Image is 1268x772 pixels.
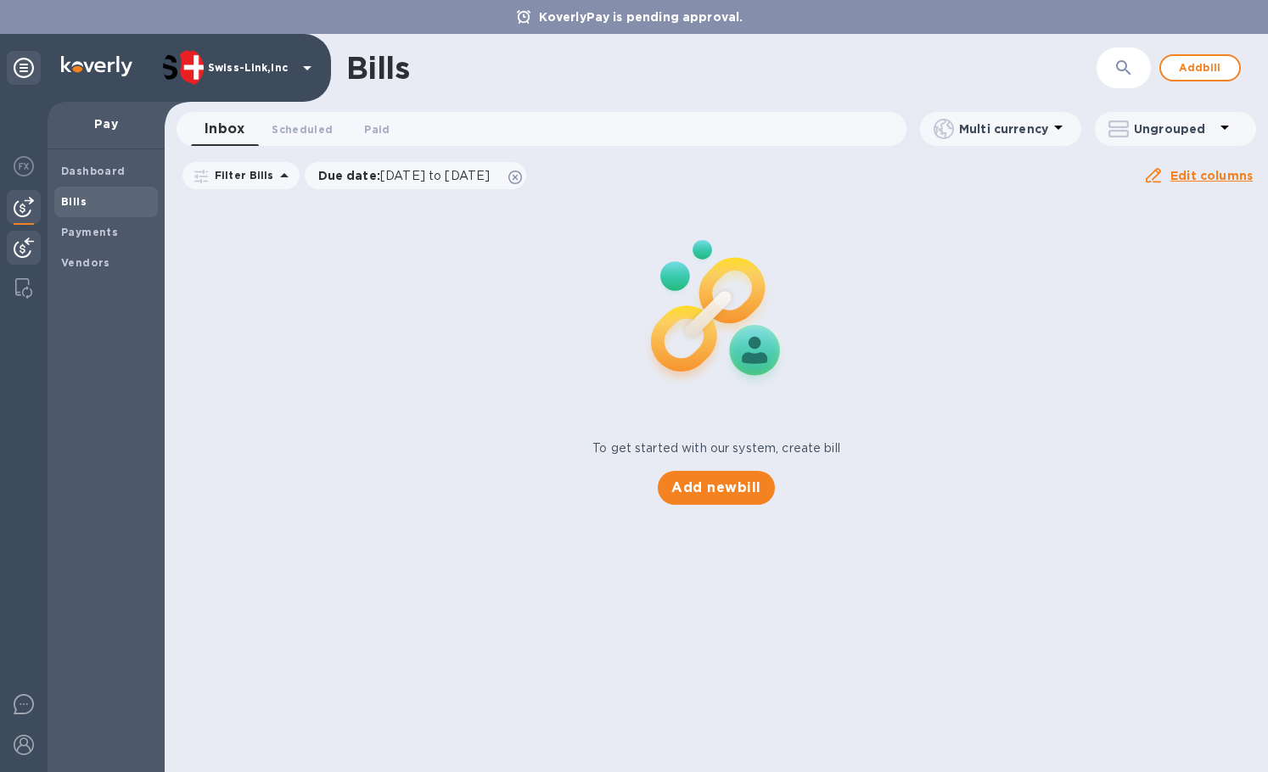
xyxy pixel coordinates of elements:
img: Logo [61,56,132,76]
span: Inbox [205,117,244,141]
span: [DATE] to [DATE] [380,169,490,182]
p: Ungrouped [1134,120,1215,137]
p: Due date : [318,167,499,184]
p: Swiss-Link,Inc [208,62,293,74]
span: Paid [364,120,390,138]
b: Dashboard [61,165,126,177]
u: Edit columns [1170,169,1253,182]
h1: Bills [346,50,409,86]
b: Bills [61,195,87,208]
p: KoverlyPay is pending approval. [530,8,752,25]
img: Foreign exchange [14,156,34,176]
div: Unpin categories [7,51,41,85]
p: Multi currency [959,120,1048,137]
b: Payments [61,226,118,238]
div: Due date:[DATE] to [DATE] [305,162,527,189]
span: Add bill [1175,58,1226,78]
p: Filter Bills [208,168,274,182]
b: Vendors [61,256,110,269]
button: Add newbill [658,471,774,505]
p: To get started with our system, create bill [592,439,840,457]
span: Scheduled [272,120,333,138]
span: Add new bill [671,478,760,498]
button: Addbill [1159,54,1241,81]
p: Pay [61,115,151,132]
